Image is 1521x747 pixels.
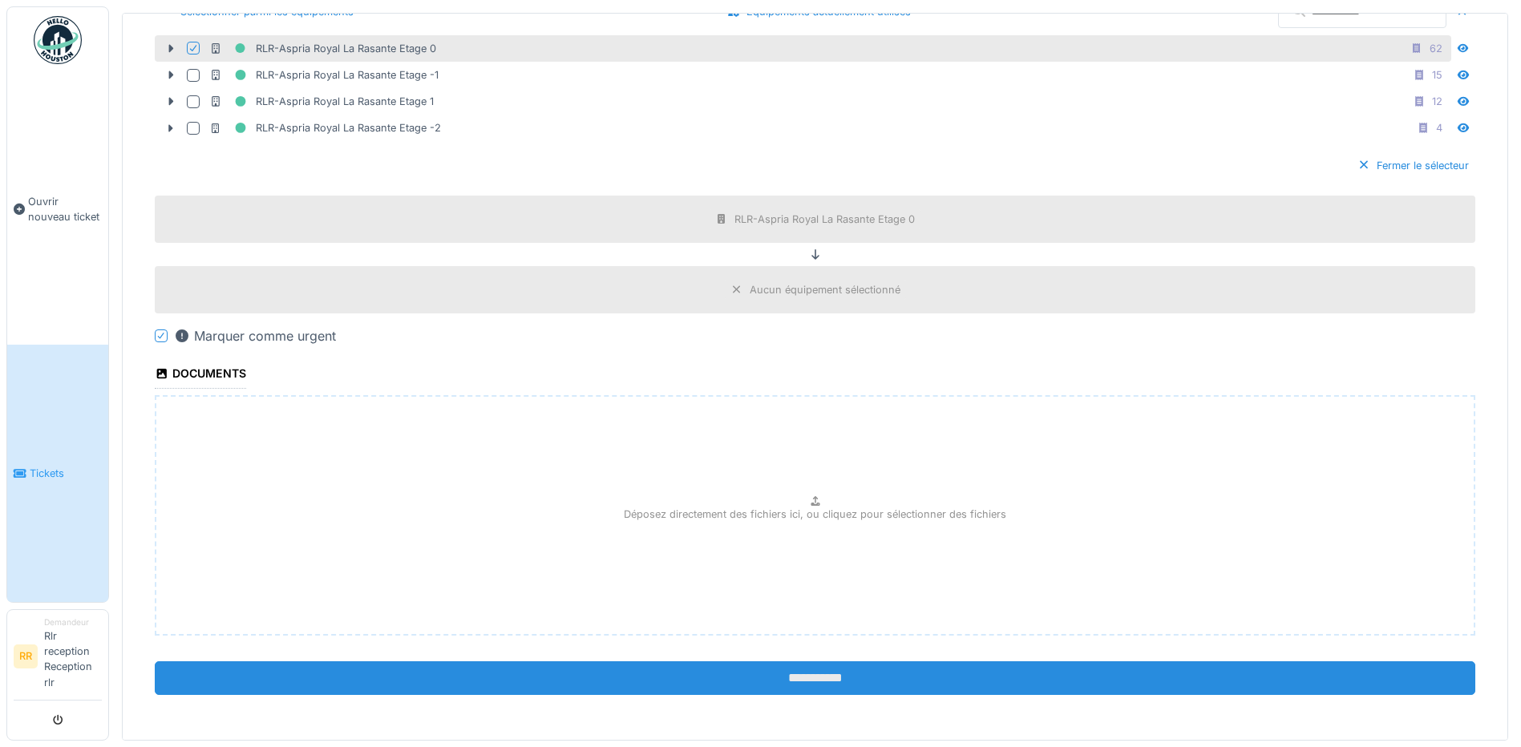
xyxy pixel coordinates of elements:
li: RR [14,644,38,668]
div: RLR-Aspria Royal La Rasante Etage 1 [209,91,434,111]
div: Demandeur [44,616,102,628]
a: RR DemandeurRlr reception Reception rlr [14,616,102,701]
div: 62 [1430,41,1442,56]
a: Ouvrir nouveau ticket [7,73,108,345]
img: Badge_color-CXgf-gQk.svg [34,16,82,64]
li: Rlr reception Reception rlr [44,616,102,697]
div: RLR-Aspria Royal La Rasante Etage -2 [209,118,441,138]
div: Documents [155,361,246,389]
p: Déposez directement des fichiers ici, ou cliquez pour sélectionner des fichiers [624,507,1006,522]
div: 15 [1432,67,1442,83]
a: Tickets [7,345,108,601]
div: Aucun équipement sélectionné [750,282,900,297]
div: RLR-Aspria Royal La Rasante Etage -1 [209,65,439,85]
div: Fermer le sélecteur [1351,155,1475,176]
div: 4 [1436,120,1442,135]
span: Tickets [30,466,102,481]
div: Marquer comme urgent [174,326,336,345]
div: RLR-Aspria Royal La Rasante Etage 0 [209,38,436,59]
span: Ouvrir nouveau ticket [28,194,102,224]
div: 12 [1432,94,1442,109]
div: RLR-Aspria Royal La Rasante Etage 0 [734,212,915,227]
